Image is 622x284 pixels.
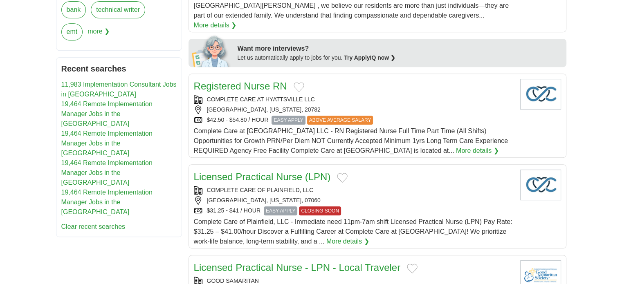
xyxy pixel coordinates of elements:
a: 19,464 Remote Implementation Manager Jobs in the [GEOGRAPHIC_DATA] [61,159,153,186]
a: 19,464 Remote Implementation Manager Jobs in the [GEOGRAPHIC_DATA] [61,189,153,215]
a: Licensed Practical Nurse (LPN) [194,171,331,182]
a: GOOD SAMARITAN [207,277,259,284]
img: Company logo [520,170,561,200]
span: EASY APPLY [272,116,305,125]
span: Complete Care of Plainfield, LLC - Immediate need 11pm-7am shift Licensed Practical Nurse (LPN) P... [194,218,512,245]
div: $42.50 - $54.80 / HOUR [194,116,514,125]
button: Add to favorite jobs [337,173,348,183]
div: [GEOGRAPHIC_DATA], [US_STATE], 07060 [194,196,514,205]
a: More details ❯ [326,237,369,246]
a: More details ❯ [194,20,237,30]
a: Registered Nurse RN [194,81,287,92]
span: more ❯ [88,23,110,45]
img: Company logo [520,79,561,110]
div: COMPLETE CARE OF PLAINFIELD, LLC [194,186,514,195]
a: 19,464 Remote Implementation Manager Jobs in the [GEOGRAPHIC_DATA] [61,101,153,127]
a: More details ❯ [456,146,499,156]
a: technical writer [91,1,145,18]
div: Want more interviews? [238,44,561,54]
div: COMPLETE CARE AT HYATTSVILLE LLC [194,95,514,104]
a: 19,464 Remote Implementation Manager Jobs in the [GEOGRAPHIC_DATA] [61,130,153,157]
a: Licensed Practical Nurse - LPN - Local Traveler [194,262,401,273]
a: bank [61,1,86,18]
span: Complete Care at [GEOGRAPHIC_DATA] LLC - RN Registered Nurse Full Time Part Time (All Shifts) Opp... [194,127,508,154]
a: 11,983 Implementation Consultant Jobs in [GEOGRAPHIC_DATA] [61,81,177,98]
img: apply-iq-scientist.png [192,34,231,67]
div: Let us automatically apply to jobs for you. [238,54,561,62]
button: Add to favorite jobs [294,82,304,92]
h2: Recent searches [61,63,177,75]
a: emt [61,23,83,40]
button: Add to favorite jobs [407,264,418,273]
a: Try ApplyIQ now ❯ [344,54,395,61]
div: [GEOGRAPHIC_DATA], [US_STATE], 20782 [194,105,514,114]
a: Clear recent searches [61,223,126,230]
span: ABOVE AVERAGE SALARY [307,116,373,125]
span: EASY APPLY [264,206,297,215]
div: $31.25 - $41 / HOUR [194,206,514,215]
span: CLOSING SOON [299,206,341,215]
